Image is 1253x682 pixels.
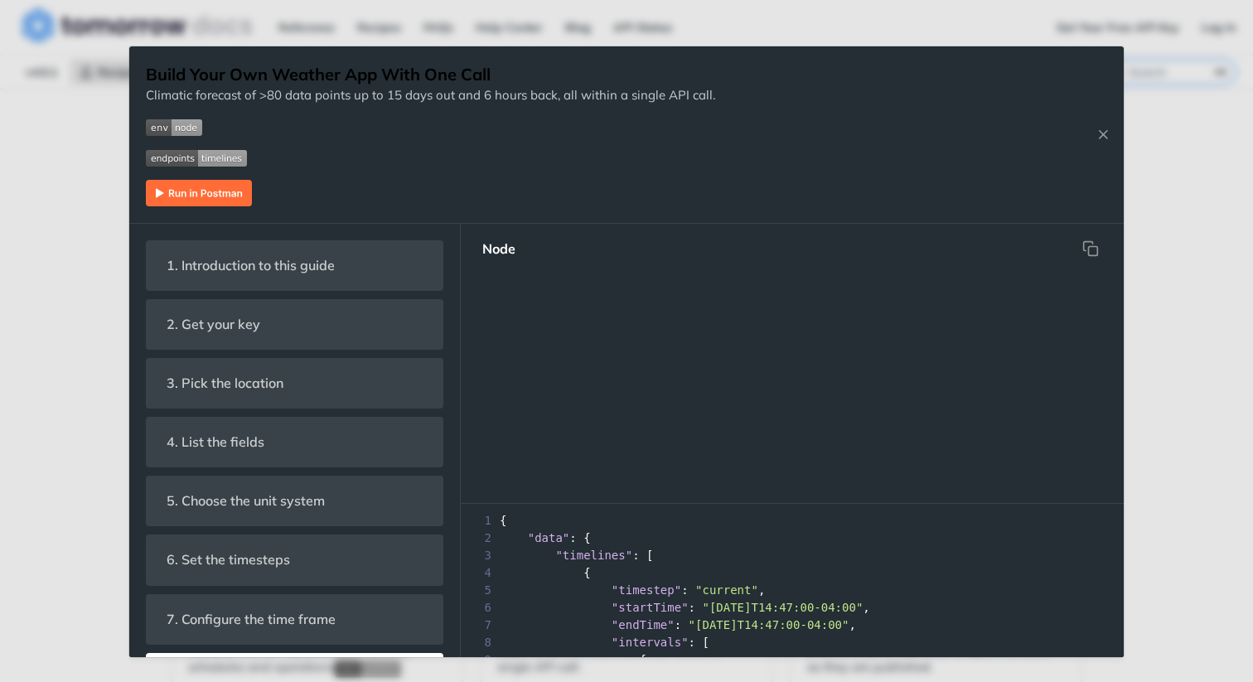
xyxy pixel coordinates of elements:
[1074,232,1107,265] button: Copy
[612,636,689,649] span: "intervals"
[155,426,276,458] span: 4. List the fields
[146,183,252,199] a: Expand image
[461,547,496,564] span: 3
[461,617,496,634] span: 7
[461,530,1124,547] div: : {
[461,564,1124,582] div: {
[146,148,715,167] span: Expand image
[155,367,295,399] span: 3. Pick the location
[146,119,202,136] img: env
[612,618,675,631] span: "endTime"
[461,582,1124,599] div: : ,
[461,512,1124,530] div: {
[146,240,443,291] section: 1. Introduction to this guide
[155,544,302,576] span: 6. Set the timesteps
[461,564,496,582] span: 4
[689,618,849,631] span: "[DATE]T14:47:00-04:00"
[1091,126,1115,143] button: Close Recipe
[146,86,715,105] p: Climatic forecast of >80 data points up to 15 days out and 6 hours back, all within a single API ...
[146,358,443,409] section: 3. Pick the location
[461,599,496,617] span: 6
[146,63,715,86] h1: Build Your Own Weather App With One Call
[469,232,529,265] button: Node
[155,249,346,282] span: 1. Introduction to this guide
[461,530,496,547] span: 2
[155,603,347,636] span: 7. Configure the time frame
[461,634,1124,651] div: : [
[461,651,1124,669] div: {
[528,531,570,544] span: "data"
[146,150,247,167] img: endpoint
[695,583,758,597] span: "current"
[1082,240,1099,257] svg: hidden
[146,417,443,467] section: 4. List the fields
[461,617,1124,634] div: : ,
[702,601,863,614] span: "[DATE]T14:47:00-04:00"
[612,601,689,614] span: "startTime"
[155,485,336,517] span: 5. Choose the unit system
[146,180,252,206] img: Run in Postman
[146,299,443,350] section: 2. Get your key
[146,118,715,137] span: Expand image
[461,599,1124,617] div: : ,
[155,308,272,341] span: 2. Get your key
[461,634,496,651] span: 8
[461,512,496,530] span: 1
[146,594,443,645] section: 7. Configure the time frame
[612,583,681,597] span: "timestep"
[146,534,443,585] section: 6. Set the timesteps
[461,651,496,669] span: 9
[461,582,496,599] span: 5
[461,547,1124,564] div: : [
[555,549,632,562] span: "timelines"
[146,476,443,526] section: 5. Choose the unit system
